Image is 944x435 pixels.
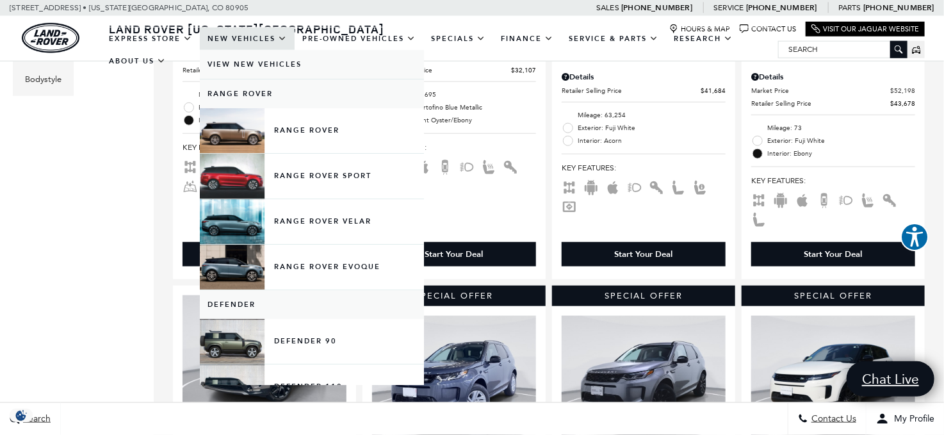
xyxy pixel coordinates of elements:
[200,79,424,108] a: Range Rover
[751,174,915,188] span: Key Features :
[561,28,666,50] a: Service & Parts
[621,3,692,13] a: [PHONE_NUMBER]
[183,181,198,190] span: Rain-Sensing Wipers
[101,28,200,50] a: EXPRESS STORE
[372,242,536,267] div: Start Your Deal
[6,409,36,422] section: Click to Open Cookie Consent Modal
[459,161,475,170] span: Fog Lights
[503,161,518,170] span: Keyless Entry
[751,214,767,223] span: Leather Seats
[856,370,925,388] span: Chat Live
[101,21,392,37] a: Land Rover [US_STATE][GEOGRAPHIC_DATA]
[578,122,726,135] span: Exterior: Fuji White
[811,24,919,34] a: Visit Our Jaguar Website
[746,3,817,13] a: [PHONE_NUMBER]
[200,108,424,153] a: Range Rover
[751,195,767,204] span: AWD
[200,319,424,364] a: Defender 90
[200,28,295,50] a: New Vehicles
[583,182,599,191] span: Android Auto
[199,101,346,114] span: Exterior: Fuji White
[562,71,726,83] div: Pricing Details - Defender 110 SE
[562,86,726,95] a: Retailer Selling Price $41,684
[562,161,726,175] span: Key Features :
[295,28,423,50] a: Pre-Owned Vehicles
[890,99,915,108] span: $43,678
[751,71,915,83] div: Pricing Details - Discovery Sport S
[847,361,934,397] a: Chat Live
[25,72,61,86] div: Bodystyle
[889,414,934,425] span: My Profile
[200,245,424,290] a: Range Rover Evoque
[615,249,673,260] div: Start Your Deal
[109,21,384,37] span: Land Rover [US_STATE][GEOGRAPHIC_DATA]
[605,182,621,191] span: Apple Car-Play
[751,86,915,95] a: Market Price $52,198
[773,195,788,204] span: Android Auto
[900,223,929,251] button: Explore your accessibility options
[596,3,619,12] span: Sales
[200,365,424,409] a: Defender 110
[200,154,424,199] a: Range Rover Sport
[767,147,915,160] span: Interior: Ebony
[437,161,453,170] span: Backup Camera
[423,28,493,50] a: Specials
[578,135,726,147] span: Interior: Acorn
[751,99,890,108] span: Retailer Selling Price
[751,242,915,267] div: Start Your Deal
[701,86,726,95] span: $41,684
[200,50,424,79] a: View New Vehicles
[669,24,730,34] a: Hours & Map
[13,37,74,96] div: BodystyleBodystyle
[200,199,424,244] a: Range Rover Velar
[808,414,856,425] span: Contact Us
[372,140,536,154] span: Key Features :
[838,195,854,204] span: Fog Lights
[425,249,484,260] div: Start Your Deal
[562,86,701,95] span: Retailer Selling Price
[183,295,346,418] img: 2023 Land Rover Discovery HSE R-Dynamic
[767,135,915,147] span: Exterior: Fuji White
[860,195,875,204] span: Heated Seats
[627,182,642,191] span: Fog Lights
[562,201,577,210] span: Navigation Sys
[804,249,863,260] div: Start Your Deal
[751,122,915,135] li: Mileage: 73
[200,290,424,319] a: Defender
[890,86,915,95] span: $52,198
[740,24,796,34] a: Contact Us
[199,114,346,127] span: Interior: Ebony/Ebony
[671,182,686,191] span: Leather Seats
[183,140,346,154] span: Key Features :
[900,223,929,254] aside: Accessibility Help Desk
[795,195,810,204] span: Apple Car-Play
[22,23,79,53] img: Land Rover
[751,86,890,95] span: Market Price
[742,286,925,306] div: Special Offer
[388,114,536,127] span: Interior: Light Oyster/Ebony
[779,42,907,57] input: Search
[692,182,708,191] span: Memory Seats
[183,88,346,101] li: Mileage: 61,897
[562,182,577,191] span: AWD
[562,109,726,122] li: Mileage: 63,254
[863,3,934,13] a: [PHONE_NUMBER]
[372,88,536,101] li: Mileage: 25,695
[552,286,735,306] div: Special Offer
[6,409,36,422] img: Opt-Out Icon
[666,28,740,50] a: Research
[10,3,248,12] a: [STREET_ADDRESS] • [US_STATE][GEOGRAPHIC_DATA], CO 80905
[388,101,536,114] span: Exterior: Portofino Blue Metallic
[183,161,198,170] span: AWD
[882,195,897,204] span: Keyless Entry
[101,28,778,72] nav: Main Navigation
[481,161,496,170] span: Heated Seats
[183,242,346,267] div: Start Your Deal
[713,3,744,12] span: Service
[817,195,832,204] span: Backup Camera
[562,242,726,267] div: Start Your Deal
[838,3,861,12] span: Parts
[493,28,561,50] a: Finance
[362,286,546,306] div: Special Offer
[101,50,174,72] a: About Us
